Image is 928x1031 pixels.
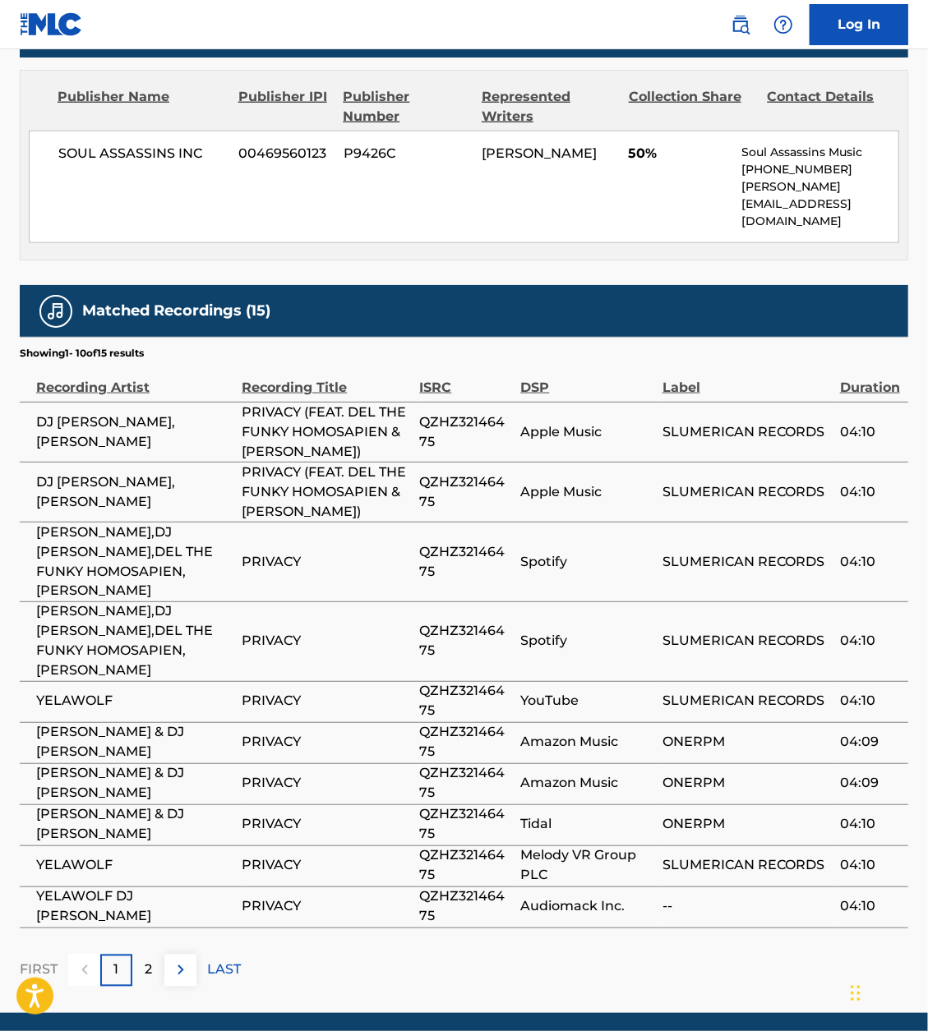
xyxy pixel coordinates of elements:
p: 1 [114,960,119,980]
span: 04:10 [840,815,900,835]
span: PRIVACY [242,815,411,835]
span: Audiomack Inc. [520,897,653,917]
div: Contact Details [767,87,893,127]
img: right [171,960,191,980]
span: PRIVACY (FEAT. DEL THE FUNKY HOMOSAPIEN & [PERSON_NAME]) [242,463,411,522]
span: Tidal [520,815,653,835]
span: 04:10 [840,856,900,876]
span: QZHZ32146475 [419,805,512,845]
div: Publisher IPI [238,87,331,127]
span: 04:09 [840,774,900,794]
div: Represented Writers [482,87,616,127]
span: PRIVACY (FEAT. DEL THE FUNKY HOMOSAPIEN & [PERSON_NAME]) [242,403,411,462]
span: ONERPM [663,733,832,753]
span: QZHZ32146475 [419,622,512,661]
h5: Matched Recordings (15) [82,301,270,320]
span: PRIVACY [242,552,411,572]
span: SOUL ASSASSINS INC [58,144,226,163]
div: Recording Title [242,361,411,398]
span: YELAWOLF [36,856,233,876]
div: Drag [851,969,861,1018]
span: 04:10 [840,632,900,651]
div: Label [663,361,832,398]
span: 04:10 [840,692,900,711]
span: YELAWOLF [36,692,233,711]
span: QZHZ32146475 [419,846,512,886]
span: Melody VR Group PLC [520,846,653,886]
span: PRIVACY [242,897,411,917]
div: Help [767,8,800,41]
span: SLUMERICAN RECORDS [663,632,832,651]
p: Showing 1 - 10 of 15 results [20,346,144,361]
div: Publisher Number [343,87,469,127]
div: Duration [840,361,900,398]
span: YouTube [520,692,653,711]
span: 04:09 [840,733,900,753]
a: Public Search [724,8,757,41]
span: SLUMERICAN RECORDS [663,856,832,876]
span: QZHZ32146475 [419,764,512,803]
span: SLUMERICAN RECORDS [663,422,832,442]
span: 04:10 [840,552,900,572]
span: Amazon Music [520,733,653,753]
div: ISRC [419,361,512,398]
span: PRIVACY [242,774,411,794]
span: QZHZ32146475 [419,542,512,582]
img: MLC Logo [20,12,83,36]
span: SLUMERICAN RECORDS [663,552,832,572]
div: DSP [520,361,653,398]
span: QZHZ32146475 [419,682,512,721]
p: [PERSON_NAME][EMAIL_ADDRESS][DOMAIN_NAME] [741,178,898,230]
span: QZHZ32146475 [419,472,512,512]
span: 04:10 [840,422,900,442]
img: help [773,15,793,35]
span: 00469560123 [238,144,330,163]
span: QZHZ32146475 [419,723,512,762]
span: [PERSON_NAME] & DJ [PERSON_NAME] [36,805,233,845]
p: FIRST [20,960,58,980]
span: PRIVACY [242,733,411,753]
span: Apple Music [520,482,653,502]
span: SLUMERICAN RECORDS [663,482,832,502]
iframe: Chat Widget [846,952,928,1031]
p: LAST [207,960,241,980]
span: Spotify [520,632,653,651]
div: Recording Artist [36,361,233,398]
span: [PERSON_NAME] [482,145,597,161]
p: 2 [145,960,152,980]
a: Log In [810,4,908,45]
span: PRIVACY [242,632,411,651]
span: SLUMERICAN RECORDS [663,692,832,711]
span: QZHZ32146475 [419,887,512,927]
span: YELAWOLF DJ [PERSON_NAME] [36,887,233,927]
div: Collection Share [629,87,755,127]
img: search [731,15,750,35]
span: 50% [629,144,730,163]
span: [PERSON_NAME] & DJ [PERSON_NAME] [36,723,233,762]
span: ONERPM [663,774,832,794]
span: PRIVACY [242,856,411,876]
span: Spotify [520,552,653,572]
span: -- [663,897,832,917]
span: 04:10 [840,482,900,502]
span: [PERSON_NAME],DJ [PERSON_NAME],DEL THE FUNKY HOMOSAPIEN,[PERSON_NAME] [36,602,233,681]
p: [PHONE_NUMBER] [741,161,898,178]
span: Apple Music [520,422,653,442]
span: ONERPM [663,815,832,835]
span: DJ [PERSON_NAME], [PERSON_NAME] [36,412,233,452]
span: P9426C [344,144,469,163]
span: QZHZ32146475 [419,412,512,452]
span: [PERSON_NAME] & DJ [PERSON_NAME] [36,764,233,803]
p: Soul Assassins Music [741,144,898,161]
span: [PERSON_NAME],DJ [PERSON_NAME],DEL THE FUNKY HOMOSAPIEN,[PERSON_NAME] [36,522,233,601]
img: Matched Recordings [46,301,66,321]
span: Amazon Music [520,774,653,794]
div: Publisher Name [58,87,226,127]
span: PRIVACY [242,692,411,711]
span: 04:10 [840,897,900,917]
span: DJ [PERSON_NAME], [PERSON_NAME] [36,472,233,512]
